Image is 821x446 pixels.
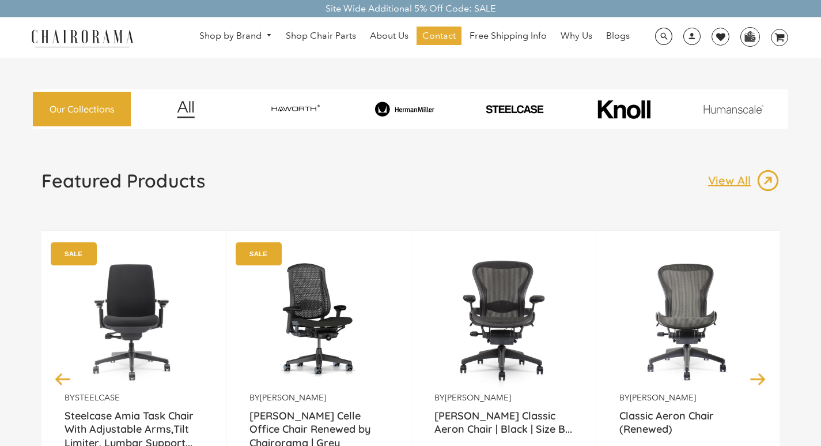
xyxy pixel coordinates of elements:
img: Herman Miller Celle Office Chair Renewed by Chairorama | Grey - chairorama [249,248,388,392]
a: Classic Aeron Chair (Renewed) [619,409,758,438]
img: Amia Chair by chairorama.com [65,248,203,392]
img: image_11.png [680,104,786,113]
a: Herman Miller Celle Office Chair Renewed by Chairorama | Grey - chairorama Herman Miller Celle Of... [249,248,388,392]
p: by [249,392,388,403]
p: View All [708,173,756,188]
a: Classic Aeron Chair (Renewed) - chairorama Classic Aeron Chair (Renewed) - chairorama [619,248,758,392]
img: chairorama [25,28,140,48]
nav: DesktopNavigation [189,27,641,48]
img: image_8_173eb7e0-7579-41b4-bc8e-4ba0b8ba93e8.png [352,102,458,117]
img: PHOTO-2024-07-09-00-53-10-removebg-preview.png [461,104,567,115]
a: [PERSON_NAME] [260,392,326,403]
a: [PERSON_NAME] [445,392,511,403]
a: [PERSON_NAME] Celle Office Chair Renewed by Chairorama | Grey [249,409,388,438]
a: About Us [364,27,414,45]
a: Amia Chair by chairorama.com Renewed Amia Chair chairorama.com [65,248,203,392]
span: Blogs [606,30,630,42]
text: SALE [249,250,267,257]
span: Why Us [561,30,592,42]
a: Steelcase Amia Task Chair With Adjustable Arms,Tilt Limiter, Lumbar Support... [65,409,203,438]
img: Classic Aeron Chair (Renewed) - chairorama [619,248,758,392]
a: Contact [417,27,461,45]
img: image_7_14f0750b-d084-457f-979a-a1ab9f6582c4.png [243,99,349,120]
img: image_10_1.png [572,99,676,120]
a: Our Collections [33,92,131,127]
img: WhatsApp_Image_2024-07-12_at_16.23.01.webp [741,28,759,45]
a: Steelcase [75,392,120,403]
a: View All [708,169,780,192]
span: Contact [422,30,456,42]
img: Herman Miller Classic Aeron Chair | Black | Size B (Renewed) - chairorama [434,248,573,392]
a: Shop by Brand [194,27,278,45]
p: by [434,392,573,403]
a: Blogs [600,27,635,45]
span: Shop Chair Parts [286,30,356,42]
h1: Featured Products [41,169,205,192]
a: Featured Products [41,169,205,201]
text: SALE [65,250,82,257]
a: Free Shipping Info [464,27,553,45]
a: Shop Chair Parts [280,27,362,45]
img: image_12.png [154,100,218,118]
p: by [619,392,758,403]
button: Next [748,369,768,389]
p: by [65,392,203,403]
a: [PERSON_NAME] [630,392,696,403]
span: Free Shipping Info [470,30,547,42]
a: Why Us [555,27,598,45]
img: image_13.png [756,169,780,192]
a: Herman Miller Classic Aeron Chair | Black | Size B (Renewed) - chairorama Herman Miller Classic A... [434,248,573,392]
button: Previous [53,369,73,389]
span: About Us [370,30,408,42]
a: [PERSON_NAME] Classic Aeron Chair | Black | Size B... [434,409,573,438]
